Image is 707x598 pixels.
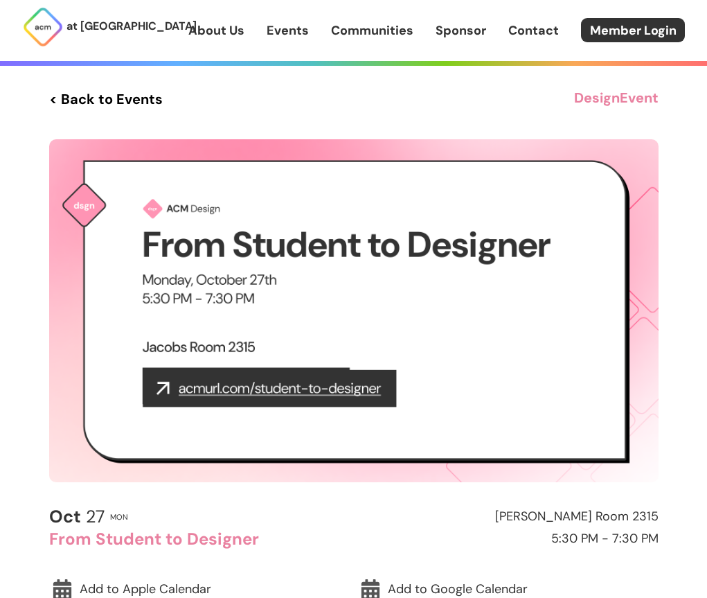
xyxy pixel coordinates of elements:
[49,505,81,528] b: Oct
[267,21,309,39] a: Events
[508,21,559,39] a: Contact
[436,21,486,39] a: Sponsor
[49,507,105,527] h2: 27
[188,21,244,39] a: About Us
[360,532,659,546] h2: 5:30 PM - 7:30 PM
[49,139,659,482] img: Event Cover Photo
[22,6,64,48] img: ACM Logo
[49,87,163,112] a: < Back to Events
[49,530,348,548] h2: From Student to Designer
[581,18,685,42] a: Member Login
[331,21,413,39] a: Communities
[110,513,128,521] h2: Mon
[574,87,659,112] h3: Design Event
[22,6,188,48] a: at [GEOGRAPHIC_DATA]
[360,510,659,524] h2: [PERSON_NAME] Room 2315
[66,17,197,35] p: at [GEOGRAPHIC_DATA]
